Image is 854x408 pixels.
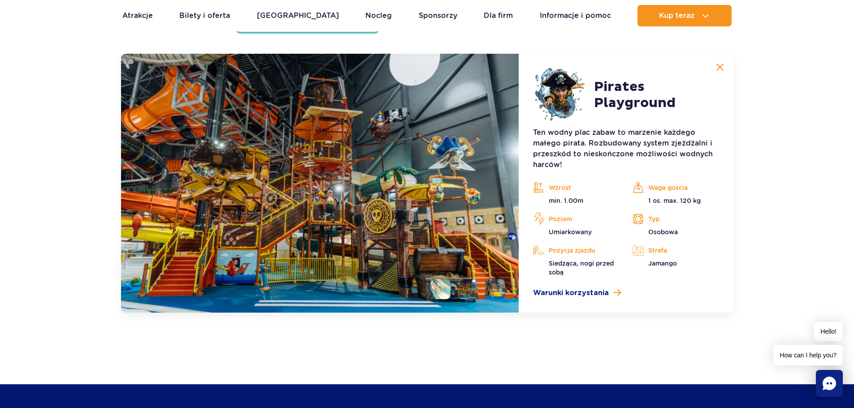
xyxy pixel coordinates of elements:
a: Sponsorzy [419,5,457,26]
a: Bilety i oferta [179,5,230,26]
p: Osobowa [633,228,719,236]
p: Jamango [633,259,719,268]
h2: Pirates Playground [594,79,719,111]
p: 1 os. max. 120 kg [633,196,719,205]
span: How can I help you? [773,345,843,365]
p: Siedząca, nogi przed sobą [533,259,619,277]
span: Kup teraz [659,12,694,20]
span: Hello! [814,322,843,341]
span: Warunki korzystania [533,288,609,298]
p: Ten wodny plac zabaw to marzenie każdego małego pirata. Rozbudowany system zjeżdżalni i przeszkód... [533,127,719,170]
button: Kup teraz [637,5,732,26]
p: Wzrost [533,181,619,194]
p: min. 1.00m [533,196,619,205]
p: Typ [633,212,719,226]
p: Poziom [533,212,619,226]
div: Chat [816,370,843,397]
img: 68496b3343aa7861054357.png [533,68,587,122]
a: Nocleg [365,5,392,26]
p: Strefa [633,244,719,257]
p: Umiarkowany [533,228,619,236]
a: Atrakcje [122,5,153,26]
a: [GEOGRAPHIC_DATA] [257,5,339,26]
a: Informacje i pomoc [540,5,611,26]
p: Pozycja zjazdu [533,244,619,257]
a: Warunki korzystania [533,288,719,298]
a: Dla firm [484,5,513,26]
p: Waga gościa [633,181,719,194]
